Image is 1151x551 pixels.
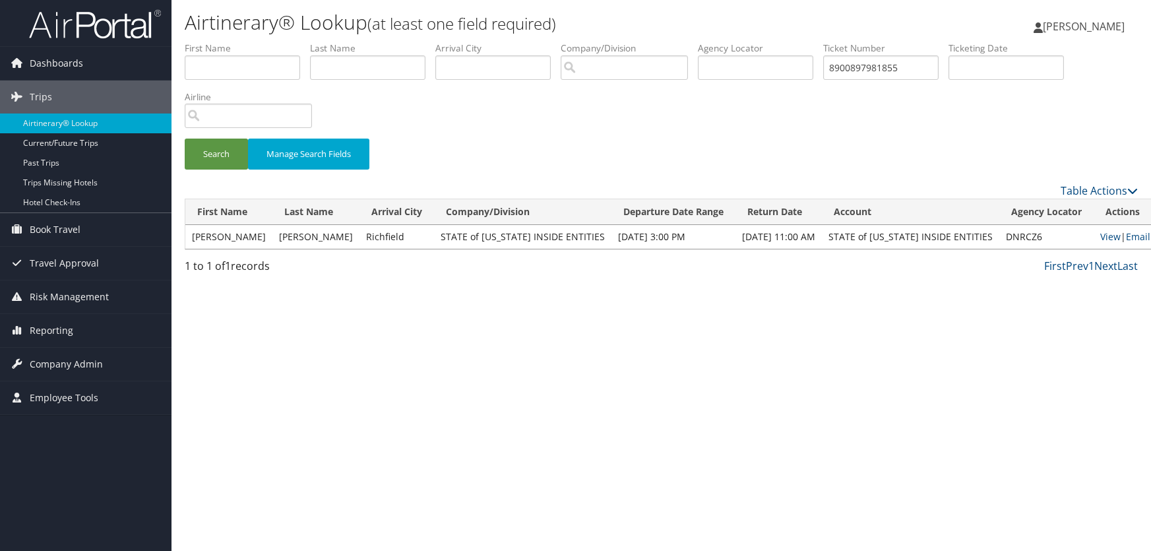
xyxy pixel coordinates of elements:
[1061,183,1138,198] a: Table Actions
[1117,259,1138,273] a: Last
[30,314,73,347] span: Reporting
[735,199,822,225] th: Return Date: activate to sort column ascending
[30,81,52,113] span: Trips
[1100,230,1121,243] a: View
[949,42,1074,55] label: Ticketing Date
[1043,19,1125,34] span: [PERSON_NAME]
[1066,259,1088,273] a: Prev
[30,381,98,414] span: Employee Tools
[1034,7,1138,46] a: [PERSON_NAME]
[310,42,435,55] label: Last Name
[434,225,611,249] td: STATE of [US_STATE] INSIDE ENTITIES
[735,225,822,249] td: [DATE] 11:00 AM
[30,213,80,246] span: Book Travel
[434,199,611,225] th: Company/Division
[561,42,698,55] label: Company/Division
[822,199,999,225] th: Account: activate to sort column ascending
[435,42,561,55] label: Arrival City
[185,90,322,104] label: Airline
[999,225,1094,249] td: DNRCZ6
[185,199,272,225] th: First Name: activate to sort column ascending
[185,258,408,280] div: 1 to 1 of records
[30,280,109,313] span: Risk Management
[185,225,272,249] td: [PERSON_NAME]
[272,199,359,225] th: Last Name: activate to sort column ascending
[1094,259,1117,273] a: Next
[248,139,369,170] button: Manage Search Fields
[272,225,359,249] td: [PERSON_NAME]
[611,225,735,249] td: [DATE] 3:00 PM
[367,13,556,34] small: (at least one field required)
[999,199,1094,225] th: Agency Locator: activate to sort column ascending
[359,225,434,249] td: Richfield
[30,247,99,280] span: Travel Approval
[29,9,161,40] img: airportal-logo.png
[1044,259,1066,273] a: First
[1088,259,1094,273] a: 1
[30,348,103,381] span: Company Admin
[823,42,949,55] label: Ticket Number
[698,42,823,55] label: Agency Locator
[185,9,820,36] h1: Airtinerary® Lookup
[822,225,999,249] td: STATE of [US_STATE] INSIDE ENTITIES
[185,42,310,55] label: First Name
[359,199,434,225] th: Arrival City: activate to sort column ascending
[611,199,735,225] th: Departure Date Range: activate to sort column ascending
[225,259,231,273] span: 1
[185,139,248,170] button: Search
[1126,230,1150,243] a: Email
[30,47,83,80] span: Dashboards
